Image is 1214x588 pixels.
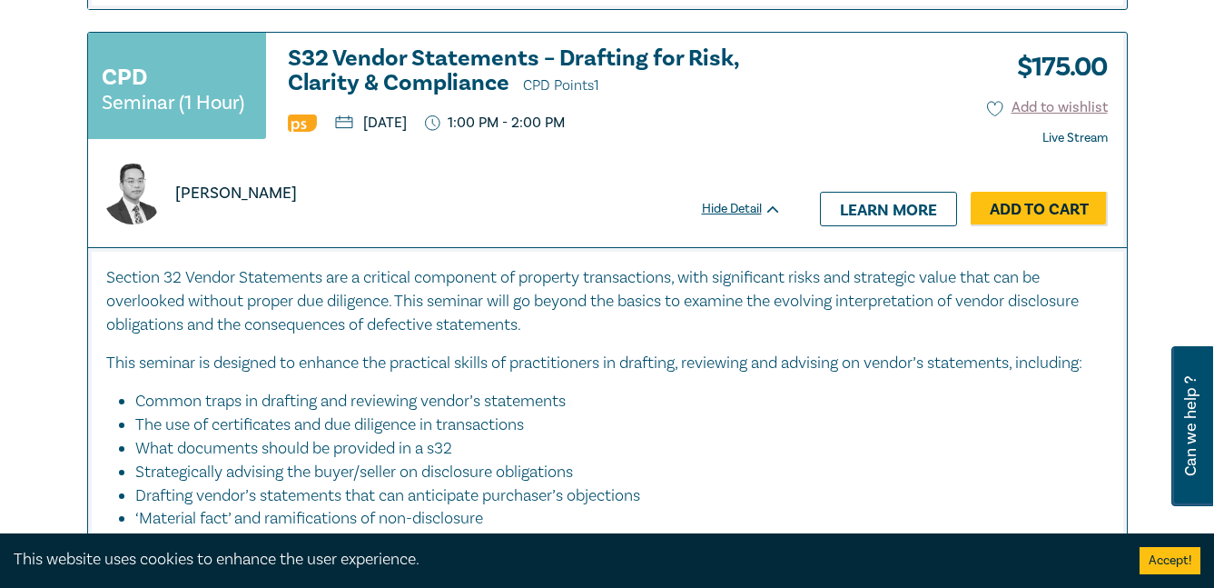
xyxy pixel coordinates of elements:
li: Navigating defective vendor’s statements that may give rise to rescission, compensation, or disci... [135,531,1091,554]
div: This website uses cookies to enhance the user experience. [14,548,1112,572]
li: Strategically advising the buyer/seller on disclosure obligations [135,461,1091,484]
span: Can we help ? [1182,357,1199,495]
h3: CPD [102,61,147,94]
a: S32 Vendor Statements – Drafting for Risk, Clarity & Compliance CPD Points1 [288,46,782,98]
div: Hide Detail [702,200,802,218]
small: Seminar (1 Hour) [102,94,244,112]
li: What documents should be provided in a s32 [135,437,1091,461]
h3: $ 175.00 [1003,46,1108,88]
button: Add to wishlist [987,97,1108,118]
img: https://s3.ap-southeast-2.amazonaws.com/leo-cussen-store-production-content/Contacts/Bao%20Ngo/Ba... [103,164,163,224]
p: Section 32 Vendor Statements are a critical component of property transactions, with significant ... [106,266,1109,337]
img: Professional Skills [288,115,317,132]
p: [PERSON_NAME] [175,182,297,205]
p: 1:00 PM - 2:00 PM [425,115,566,132]
li: The use of certificates and due diligence in transactions [135,414,1091,437]
span: CPD Points 1 [523,76,599,95]
h3: S32 Vendor Statements – Drafting for Risk, Clarity & Compliance [288,46,782,98]
button: Accept cookies [1140,547,1200,574]
a: Add to Cart [971,192,1108,226]
p: This seminar is designed to enhance the practical skills of practitioners in drafting, reviewing ... [106,352,1109,375]
strong: Live Stream [1042,130,1108,146]
p: [DATE] [335,115,407,130]
li: Drafting vendor’s statements that can anticipate purchaser’s objections [135,484,1091,508]
a: Learn more [820,192,957,226]
li: ‘Material fact’ and ramifications of non-disclosure [135,507,1091,531]
li: Common traps in drafting and reviewing vendor’s statements [135,390,1091,414]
